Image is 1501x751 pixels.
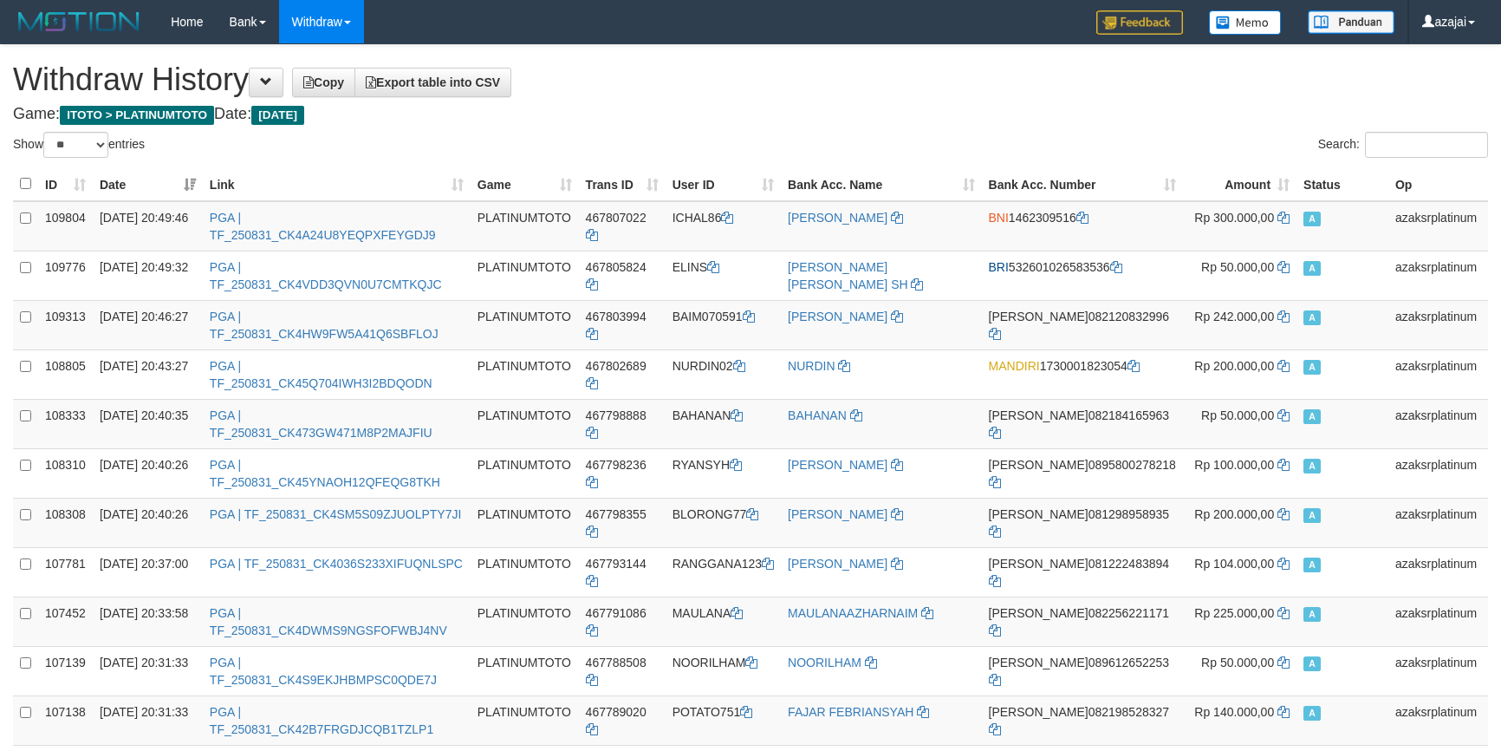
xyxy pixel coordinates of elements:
[788,408,847,422] a: BAHANAN
[1318,132,1488,158] label: Search:
[43,132,108,158] select: Showentries
[666,695,781,745] td: POTATO751
[251,106,304,125] span: [DATE]
[13,132,145,158] label: Show entries
[989,211,1009,225] span: BNI
[666,300,781,349] td: BAIM070591
[666,547,781,597] td: RANGGANA123
[1201,408,1274,422] span: Rp 50.000,00
[38,167,93,201] th: ID: activate to sort column ascending
[210,260,442,291] a: PGA | TF_250831_CK4VDD3QVN0U7CMTKQJC
[471,498,579,547] td: PLATINUMTOTO
[471,646,579,695] td: PLATINUMTOTO
[788,705,913,719] a: FAJAR FEBRIANSYAH
[788,458,887,472] a: [PERSON_NAME]
[579,201,666,251] td: 467807022
[666,251,781,300] td: ELINS
[93,167,203,201] th: Date: activate to sort column ascending
[1388,597,1488,646] td: azaksrplatinum
[788,310,887,323] a: [PERSON_NAME]
[60,106,214,125] span: ITOTO > PLATINUMTOTO
[1388,646,1488,695] td: azaksrplatinum
[1194,310,1274,323] span: Rp 242.000,00
[989,260,1009,274] span: BRI
[38,201,93,251] td: 109804
[1388,695,1488,745] td: azaksrplatinum
[1388,201,1488,251] td: azaksrplatinum
[210,557,463,571] a: PGA | TF_250831_CK4036S233XIFUQNLSPC
[666,167,781,201] th: User ID: activate to sort column ascending
[93,349,203,399] td: [DATE] 20:43:27
[38,448,93,498] td: 108310
[579,448,666,498] td: 467798236
[982,251,1183,300] td: 532601026583536
[1303,656,1321,671] span: Approved - Marked by azaksrplatinum
[989,310,1088,323] span: [PERSON_NAME]
[471,201,579,251] td: PLATINUMTOTO
[93,547,203,597] td: [DATE] 20:37:00
[1303,706,1321,721] span: Approved - Marked by azaksrplatinum
[982,349,1183,399] td: 1730001823054
[579,399,666,448] td: 467798888
[1303,212,1321,226] span: Approved - Marked by azaksrplatinum
[579,498,666,547] td: 467798355
[471,251,579,300] td: PLATINUMTOTO
[13,62,1488,97] h1: Withdraw History
[93,498,203,547] td: [DATE] 20:40:26
[303,75,344,89] span: Copy
[579,349,666,399] td: 467802689
[666,448,781,498] td: RYANSYH
[1303,409,1321,424] span: Approved - Marked by azaksrplatinum
[989,557,1088,571] span: [PERSON_NAME]
[579,695,666,745] td: 467789020
[93,201,203,251] td: [DATE] 20:49:46
[1388,448,1488,498] td: azaksrplatinum
[989,408,1088,422] span: [PERSON_NAME]
[38,251,93,300] td: 109776
[292,68,355,97] a: Copy
[1388,547,1488,597] td: azaksrplatinum
[471,300,579,349] td: PLATINUMTOTO
[471,695,579,745] td: PLATINUMTOTO
[13,9,145,35] img: MOTION_logo.png
[666,349,781,399] td: NURDIN02
[788,606,918,620] a: MAULANAAZHARNAIM
[989,656,1088,669] span: [PERSON_NAME]
[38,646,93,695] td: 107139
[989,705,1088,719] span: [PERSON_NAME]
[982,399,1183,448] td: 082184165963
[1194,507,1274,521] span: Rp 200.000,00
[1303,558,1321,572] span: Approved - Marked by azaksrplatinum
[1303,261,1321,276] span: Approved - Marked by azaksrplatinum
[210,656,437,687] a: PGA | TF_250831_CK4S9EKJHBMPSC0QDE7J
[1303,310,1321,325] span: Approved - Marked by azaksrplatinum
[210,507,462,521] a: PGA | TF_250831_CK4SM5S09ZJUOLPTY7JI
[210,310,439,341] a: PGA | TF_250831_CK4HW9FW5A41Q6SBFLOJ
[1388,498,1488,547] td: azaksrplatinum
[982,201,1183,251] td: 1462309516
[1388,300,1488,349] td: azaksrplatinum
[788,557,887,571] a: [PERSON_NAME]
[666,399,781,448] td: BAHANAN
[93,251,203,300] td: [DATE] 20:49:32
[579,646,666,695] td: 467788508
[354,68,511,97] a: Export table into CSV
[210,606,447,637] a: PGA | TF_250831_CK4DWMS9NGSFOFWBJ4NV
[210,211,436,242] a: PGA | TF_250831_CK4A24U8YEQPXFEYGDJ9
[788,656,861,669] a: NOORILHAM
[471,547,579,597] td: PLATINUMTOTO
[666,646,781,695] td: NOORILHAM
[210,458,440,489] a: PGA | TF_250831_CK45YNAOH12QFEQG8TKH
[666,498,781,547] td: BLORONG77
[471,167,579,201] th: Game: activate to sort column ascending
[210,359,432,390] a: PGA | TF_250831_CK45Q704IWH3I2BDQODN
[989,507,1088,521] span: [PERSON_NAME]
[38,547,93,597] td: 107781
[93,399,203,448] td: [DATE] 20:40:35
[1303,508,1321,523] span: Approved - Marked by azaksrplatinum
[982,547,1183,597] td: 081222483894
[1303,360,1321,375] span: Approved - Marked by azaksrplatinum
[579,547,666,597] td: 467793144
[1194,211,1274,225] span: Rp 300.000,00
[1209,10,1282,35] img: Button%20Memo.svg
